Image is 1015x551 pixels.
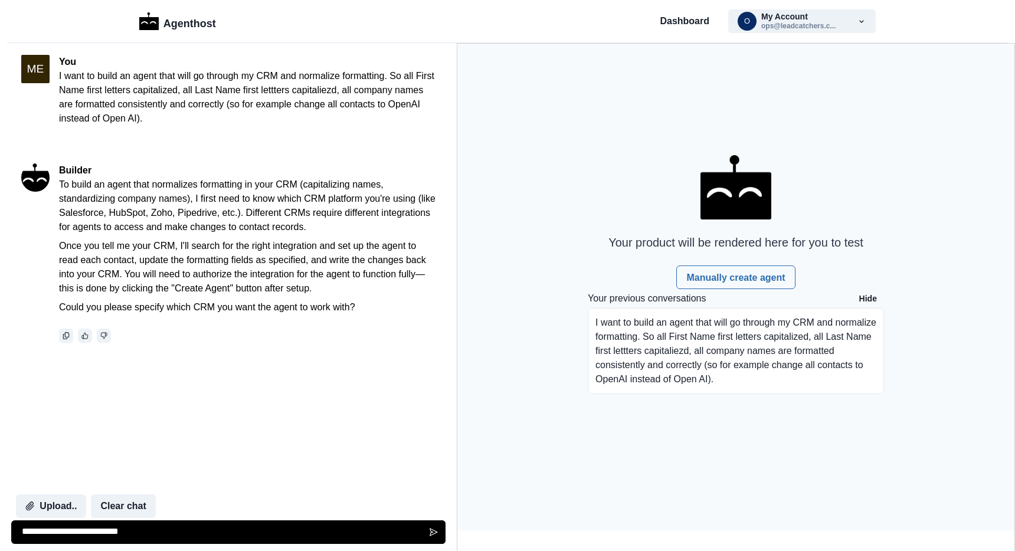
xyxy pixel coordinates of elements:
button: thumbs_up [78,329,92,343]
img: An Ifffy [21,163,50,192]
p: Once you tell me your CRM, I'll search for the right integration and set up the agent to read eac... [59,239,436,296]
div: M E [27,63,44,74]
img: Logo [139,12,159,30]
button: ops@leadcatchers.comMy Accountops@leadcatchers.c... [728,9,876,33]
a: LogoAgenthost [139,11,216,32]
a: Dashboard [660,14,709,28]
button: Clear chat [91,494,155,518]
p: Agenthost [163,11,216,32]
img: AgentHost Logo [700,155,771,220]
p: To build an agent that normalizes formatting in your CRM (capitalizing names, standardizing compa... [59,178,436,234]
button: Send message [422,520,446,544]
button: Upload.. [16,494,86,518]
button: Hide [852,289,884,308]
p: Your product will be rendered here for you to test [608,234,863,251]
button: thumbs_down [97,329,111,343]
p: I want to build an agent that will go through my CRM and normalize formatting. So all First Name ... [59,69,436,126]
p: Could you please specify which CRM you want the agent to work with? [59,300,436,314]
p: I want to build an agent that will go through my CRM and normalize formatting. So all First Name ... [595,316,876,386]
p: Builder [59,163,436,178]
a: I want to build an agent that will go through my CRM and normalize formatting. So all First Name ... [588,308,884,399]
button: Copy [59,329,73,343]
p: Your previous conversations [588,291,706,306]
p: You [59,55,436,69]
a: Manually create agent [676,265,795,289]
